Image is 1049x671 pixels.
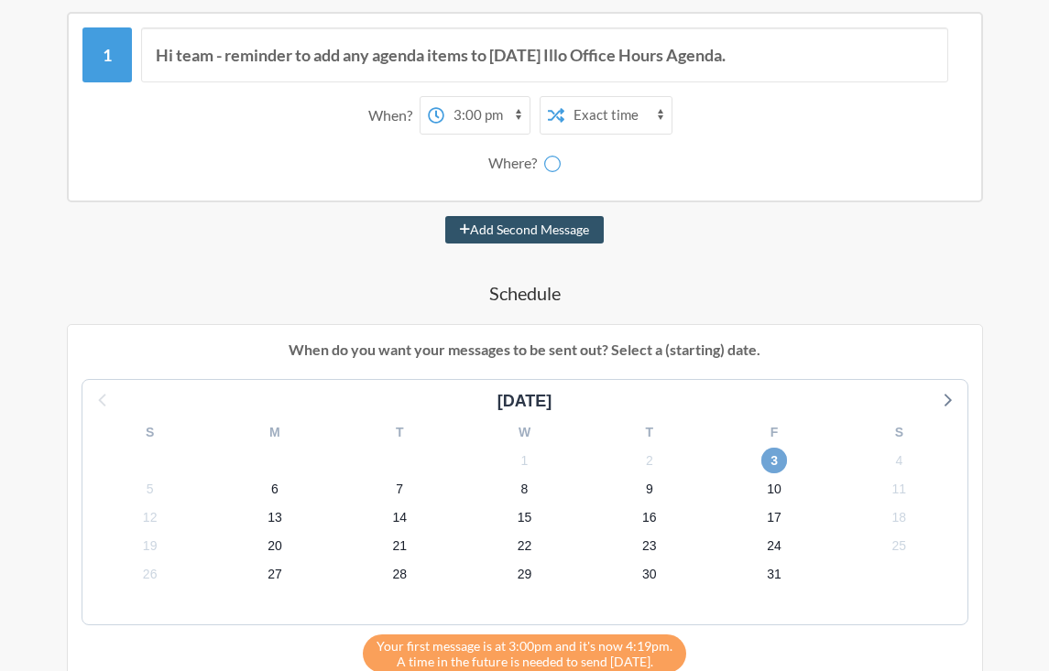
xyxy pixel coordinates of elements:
span: Thursday, November 6, 2025 [262,476,288,502]
div: When? [368,96,420,135]
span: Sunday, November 30, 2025 [637,562,662,588]
span: Saturday, November 22, 2025 [511,534,537,559]
span: Saturday, November 1, 2025 [511,448,537,473]
button: Add Second Message [445,216,604,244]
span: Wednesday, November 26, 2025 [137,562,163,588]
span: Tuesday, November 11, 2025 [886,476,912,502]
div: S [836,418,961,447]
div: [DATE] [490,389,560,414]
span: Tuesday, November 18, 2025 [886,505,912,531]
span: Sunday, November 2, 2025 [637,448,662,473]
span: Monday, November 17, 2025 [761,505,787,531]
div: S [88,418,213,447]
span: Your first message is at 3:00pm and it's now 4:19pm. [377,638,672,654]
span: Friday, November 28, 2025 [387,562,412,588]
span: Saturday, November 29, 2025 [511,562,537,588]
span: Monday, November 24, 2025 [761,534,787,559]
span: Friday, November 21, 2025 [387,534,412,559]
span: Sunday, November 23, 2025 [637,534,662,559]
span: Wednesday, November 12, 2025 [137,505,163,531]
span: Wednesday, November 5, 2025 [137,476,163,502]
div: M [213,418,337,447]
span: Sunday, November 9, 2025 [637,476,662,502]
span: Sunday, November 16, 2025 [637,505,662,531]
div: T [337,418,462,447]
h4: Schedule [55,280,994,306]
span: Monday, November 10, 2025 [761,476,787,502]
span: Monday, December 1, 2025 [761,562,787,588]
span: Saturday, November 8, 2025 [511,476,537,502]
div: F [712,418,836,447]
span: Tuesday, November 25, 2025 [886,534,912,559]
span: Thursday, November 13, 2025 [262,505,288,531]
span: Saturday, November 15, 2025 [511,505,537,531]
span: Friday, November 14, 2025 [387,505,412,531]
span: Wednesday, November 19, 2025 [137,534,163,559]
span: Tuesday, November 4, 2025 [886,448,912,473]
div: Where? [488,144,544,182]
span: Thursday, November 20, 2025 [262,534,288,559]
span: Thursday, November 27, 2025 [262,562,288,588]
span: Friday, November 7, 2025 [387,476,412,502]
div: T [587,418,712,447]
div: W [462,418,586,447]
input: Message [141,27,948,82]
p: When do you want your messages to be sent out? Select a (starting) date. [82,339,968,361]
span: Monday, November 3, 2025 [761,448,787,473]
